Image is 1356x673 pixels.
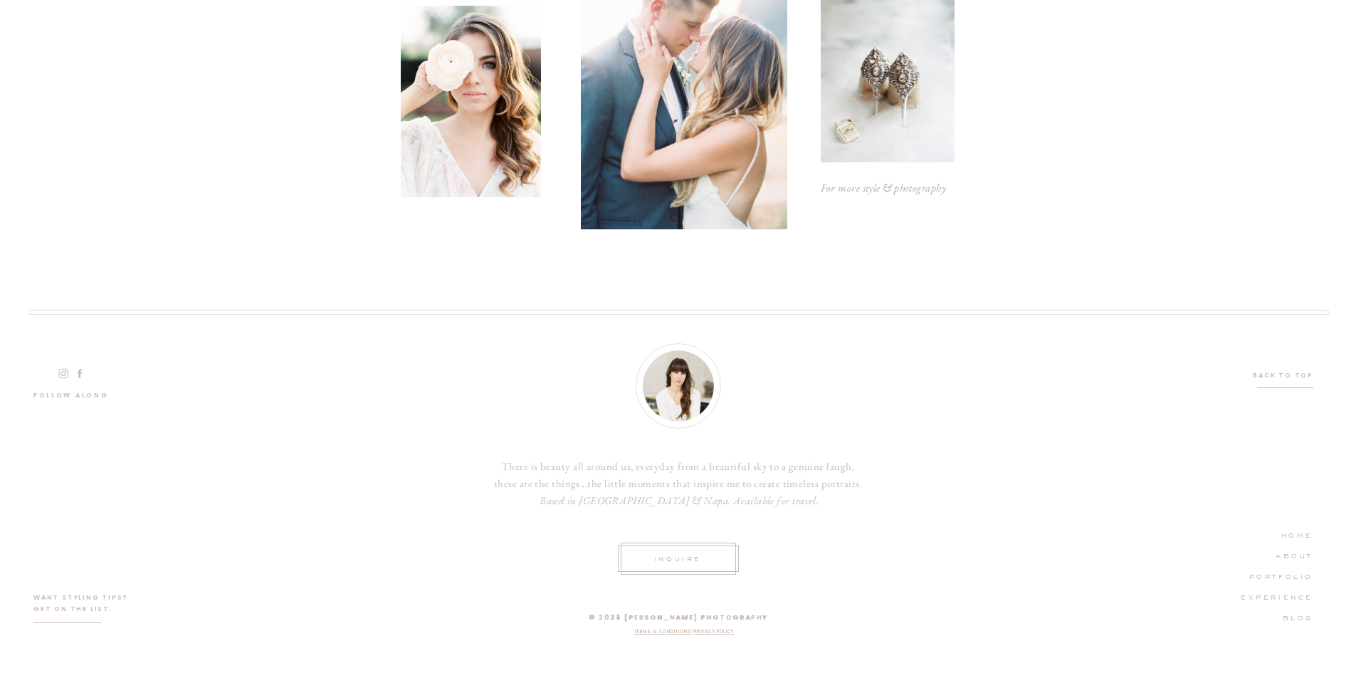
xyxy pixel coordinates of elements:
a: Privacy policy [694,629,735,635]
a: INquire [650,551,707,564]
a: Terms & Conditions [634,629,693,635]
i: For more style & photography [821,181,947,194]
a: EXPERIENCE [1233,590,1313,602]
a: follow along [33,390,120,405]
a: HOME [1251,528,1313,541]
a: Back to top [1252,370,1313,382]
i: Based in [GEOGRAPHIC_DATA] & Napa. Available for travel. [540,494,819,507]
a: There is beauty all around us, everyday from a beautiful sky to a genuine laugh, these are the th... [493,458,864,516]
a: BLog [1252,610,1313,623]
a: ABOUT [1233,548,1313,561]
p: want styling tips? GET ON THE LIST. [33,592,135,620]
nav: I [515,628,853,640]
p: © 2025 [PERSON_NAME] photography [510,612,848,623]
a: PORTFOLIO [1233,569,1313,582]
